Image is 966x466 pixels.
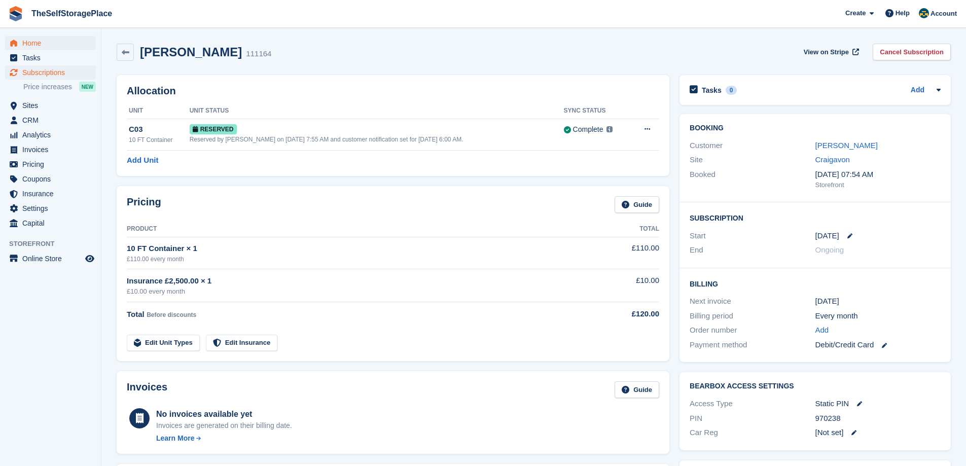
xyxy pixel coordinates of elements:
[690,296,815,307] div: Next invoice
[873,44,951,60] a: Cancel Subscription
[190,103,564,119] th: Unit Status
[156,408,292,420] div: No invoices available yet
[5,51,96,65] a: menu
[815,296,941,307] div: [DATE]
[800,44,861,60] a: View on Stripe
[127,310,145,318] span: Total
[690,339,815,351] div: Payment method
[690,427,815,439] div: Car Reg
[129,135,190,145] div: 10 FT Container
[815,230,839,242] time: 2025-10-01 00:00:00 UTC
[23,82,72,92] span: Price increases
[690,382,941,390] h2: BearBox Access Settings
[690,310,815,322] div: Billing period
[815,413,941,424] div: 970238
[690,154,815,166] div: Site
[79,82,96,92] div: NEW
[190,135,564,144] div: Reserved by [PERSON_NAME] on [DATE] 7:55 AM and customer notification set for [DATE] 6:00 AM.
[5,252,96,266] a: menu
[156,420,292,431] div: Invoices are generated on their billing date.
[815,155,850,164] a: Craigavon
[22,128,83,142] span: Analytics
[84,253,96,265] a: Preview store
[690,140,815,152] div: Customer
[140,45,242,59] h2: [PERSON_NAME]
[5,128,96,142] a: menu
[896,8,910,18] span: Help
[690,325,815,336] div: Order number
[911,85,924,96] a: Add
[5,98,96,113] a: menu
[5,201,96,216] a: menu
[815,325,829,336] a: Add
[919,8,929,18] img: Gairoid
[815,169,941,181] div: [DATE] 07:54 AM
[22,142,83,157] span: Invoices
[5,187,96,201] a: menu
[606,126,613,132] img: icon-info-grey-7440780725fd019a000dd9b08b2336e03edf1995a4989e88bcd33f0948082b44.svg
[127,286,577,297] div: £10.00 every month
[23,81,96,92] a: Price increases NEW
[690,169,815,190] div: Booked
[726,86,737,95] div: 0
[815,141,878,150] a: [PERSON_NAME]
[27,5,116,22] a: TheSelfStoragePlace
[127,255,577,264] div: £110.00 every month
[804,47,849,57] span: View on Stripe
[690,244,815,256] div: End
[206,335,278,351] a: Edit Insurance
[931,9,957,19] span: Account
[690,278,941,289] h2: Billing
[5,142,96,157] a: menu
[127,335,200,351] a: Edit Unit Types
[577,308,659,320] div: £120.00
[8,6,23,21] img: stora-icon-8386f47178a22dfd0bd8f6a31ec36ba5ce8667c1dd55bd0f319d3a0aa187defe.svg
[690,398,815,410] div: Access Type
[22,201,83,216] span: Settings
[22,65,83,80] span: Subscriptions
[690,212,941,223] h2: Subscription
[690,413,815,424] div: PIN
[5,157,96,171] a: menu
[22,187,83,201] span: Insurance
[127,381,167,398] h2: Invoices
[190,124,237,134] span: Reserved
[615,196,659,213] a: Guide
[615,381,659,398] a: Guide
[564,103,630,119] th: Sync Status
[577,269,659,302] td: £10.00
[127,196,161,213] h2: Pricing
[690,124,941,132] h2: Booking
[127,275,577,287] div: Insurance £2,500.00 × 1
[127,103,190,119] th: Unit
[22,36,83,50] span: Home
[127,221,577,237] th: Product
[690,230,815,242] div: Start
[22,252,83,266] span: Online Store
[156,433,194,444] div: Learn More
[815,427,941,439] div: [Not set]
[22,157,83,171] span: Pricing
[815,310,941,322] div: Every month
[815,245,844,254] span: Ongoing
[129,124,190,135] div: C03
[577,221,659,237] th: Total
[5,36,96,50] a: menu
[147,311,196,318] span: Before discounts
[22,98,83,113] span: Sites
[246,48,271,60] div: 111164
[815,398,941,410] div: Static PIN
[9,239,101,249] span: Storefront
[22,172,83,186] span: Coupons
[127,243,577,255] div: 10 FT Container × 1
[127,155,158,166] a: Add Unit
[5,216,96,230] a: menu
[5,113,96,127] a: menu
[22,113,83,127] span: CRM
[5,172,96,186] a: menu
[573,124,603,135] div: Complete
[22,51,83,65] span: Tasks
[702,86,722,95] h2: Tasks
[156,433,292,444] a: Learn More
[5,65,96,80] a: menu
